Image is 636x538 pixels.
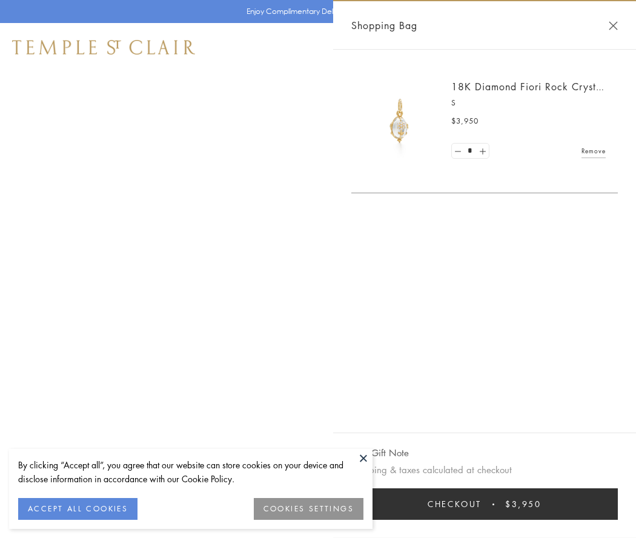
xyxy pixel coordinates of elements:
[254,498,363,520] button: COOKIES SETTINGS
[428,497,482,511] span: Checkout
[351,488,618,520] button: Checkout $3,950
[609,21,618,30] button: Close Shopping Bag
[581,144,606,158] a: Remove
[351,18,417,33] span: Shopping Bag
[505,497,542,511] span: $3,950
[351,462,618,477] p: Shipping & taxes calculated at checkout
[18,458,363,486] div: By clicking “Accept all”, you agree that our website can store cookies on your device and disclos...
[247,5,384,18] p: Enjoy Complimentary Delivery & Returns
[363,85,436,158] img: P51889-E11FIORI
[451,115,479,127] span: $3,950
[476,144,488,159] a: Set quantity to 2
[452,144,464,159] a: Set quantity to 0
[18,498,137,520] button: ACCEPT ALL COOKIES
[451,97,606,109] p: S
[351,445,409,460] button: Add Gift Note
[12,40,195,55] img: Temple St. Clair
